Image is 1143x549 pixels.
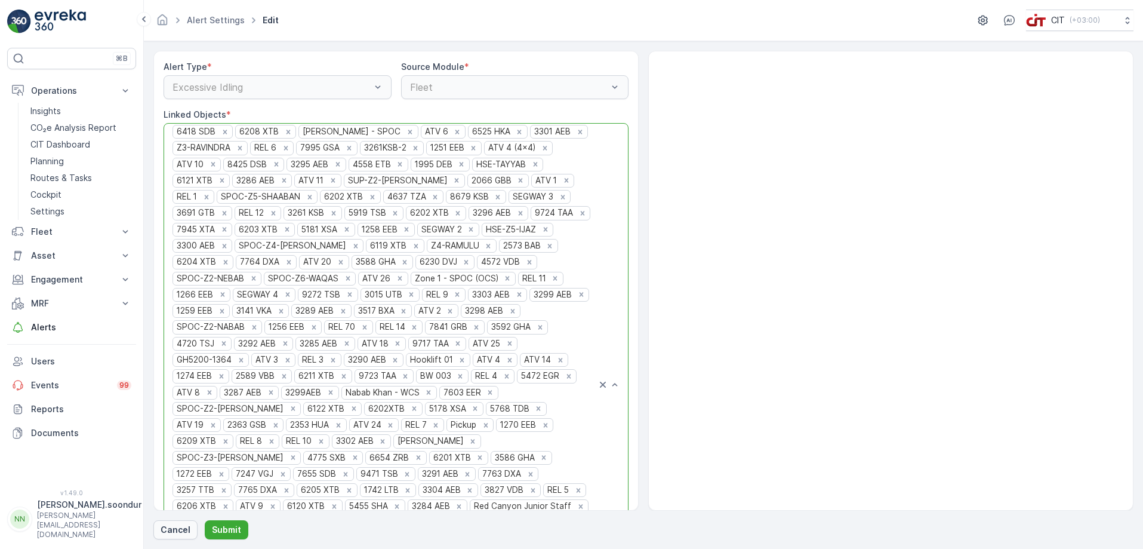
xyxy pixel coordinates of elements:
div: Remove 6209 XTB [219,436,232,447]
p: Documents [31,427,131,439]
div: Remove ATV 11 [326,175,340,186]
div: 7764 DXA [236,256,281,268]
a: Alert Settings [187,15,245,25]
div: Remove ATV 14 [554,355,567,366]
div: 7841 GRB [426,321,469,333]
div: 1256 EEB [265,321,306,333]
div: Remove 2353 HUA [332,420,345,431]
div: Remove 3291 AEB [461,469,474,480]
p: Fleet [31,226,112,238]
div: ATV 4 (4x4) [485,142,537,154]
div: 3299 AEB [530,289,574,301]
div: Remove 6119 XTB [409,241,423,252]
button: MRF [7,292,136,315]
div: Zone 1 - SPOC (OCS) [411,272,500,285]
div: 3300 AEB [173,240,217,252]
div: 6119 XTB [366,240,408,252]
div: 8679 KSB [446,191,491,203]
a: Cockpit [26,186,136,203]
div: SEGWAY 2 [418,223,464,236]
div: 3261 KSB [284,207,326,219]
div: Remove 7655 SDB [339,469,352,480]
div: Remove 6121 XTB [215,175,229,186]
div: Remove 5455 SHA [390,501,403,512]
div: Remove 6201 XTB [473,452,486,463]
a: Settings [26,203,136,220]
div: Remove SPOC-Z4-AZMAN [349,241,362,252]
div: 1995 DEB [411,158,454,171]
p: CIT Dashboard [30,139,90,151]
div: Remove 3290 AEB [389,355,402,366]
div: SPOC-Z6-WAQAS [264,272,340,285]
div: Remove 3286 AEB [278,175,291,186]
div: Remove 1270 EEB [539,420,552,431]
div: 1258 EEB [358,223,399,236]
img: cit-logo_pOk6rL0.png [1026,14,1046,27]
img: logo [7,10,31,33]
div: Remove 5919 TSB [389,208,402,219]
div: Remove 3295 AEB [331,159,344,170]
div: 6202 XTB [321,191,365,203]
div: Remove 4572 VDB [523,257,536,268]
div: Remove REL 7 [429,420,442,431]
div: REL 11 [519,272,548,285]
div: Remove 3285 AEB [340,338,353,349]
div: Remove HSE-Z5-IJAZ [539,224,552,235]
div: Remove SUP-Z2-FARHAN [450,175,463,186]
div: Remove 3302 AEB [376,436,389,447]
a: Alerts [7,315,136,339]
div: Remove 3298 AEB [506,306,519,317]
div: Remove ATV 24 [384,420,397,431]
div: Remove 9471 TSB [400,469,414,480]
div: Remove ATV 10 [207,159,220,170]
div: SPOC-Z4-[PERSON_NAME] [235,240,348,252]
div: Remove 3284 AEB [452,501,466,512]
div: GH5200-1364 [173,354,233,366]
p: Cancel [161,524,190,536]
div: Remove Red Canyon Junior Staff [574,501,587,512]
button: Operations [7,79,136,103]
div: Remove 5768 TDB [532,403,545,414]
div: Remove 1251 EEB [467,143,480,154]
div: Remove 7763 DXA [524,469,537,480]
div: REL 1 [173,191,199,203]
div: Remove REL 8 [265,436,278,447]
div: Remove 3691 GTB [218,208,231,219]
div: Remove 6120 XTB [328,501,341,512]
div: REL 6 [251,142,278,154]
div: Remove 5181 XSA [340,224,353,235]
div: Remove 3299AEB [324,387,337,398]
div: 3286 AEB [233,174,276,187]
div: [PERSON_NAME] - SPOC [299,125,402,138]
a: Reports [7,397,136,421]
div: Remove 3300 AEB [218,241,231,252]
div: Remove 1272 EEB [215,469,228,480]
div: 6121 XTB [173,174,214,187]
button: Fleet [7,220,136,244]
div: 3588 GHA [352,256,398,268]
div: 2589 VBB [232,370,276,382]
div: Remove 7764 DXA [282,257,295,268]
div: Remove Hooklift 01 [455,355,469,366]
div: Remove 9272 TSB [343,289,356,300]
a: Documents [7,421,136,445]
div: Remove REL 4 [500,371,513,382]
div: Remove Pickup [479,420,492,431]
a: Homepage [156,18,169,28]
div: ATV 2 [415,305,443,317]
div: 3015 UTB [361,289,404,301]
div: ATV 14 [520,354,553,366]
div: Z3-RAVINDRA [173,142,232,154]
div: Remove 7945 XTA [218,224,231,235]
div: 3592 GHA [488,321,532,333]
label: Source Module [401,62,464,72]
div: Remove SPOC-Z2-SAJU [286,403,300,414]
div: 4558 ETB [349,158,393,171]
label: Alert Type [164,62,207,72]
button: Engagement [7,268,136,292]
div: REL 3 [298,354,325,366]
div: Remove REL 9 [451,289,464,300]
div: Remove 3287 AEB [264,387,278,398]
div: 6418 SDB [173,125,217,138]
div: Remove 3141 VKA [275,306,288,317]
